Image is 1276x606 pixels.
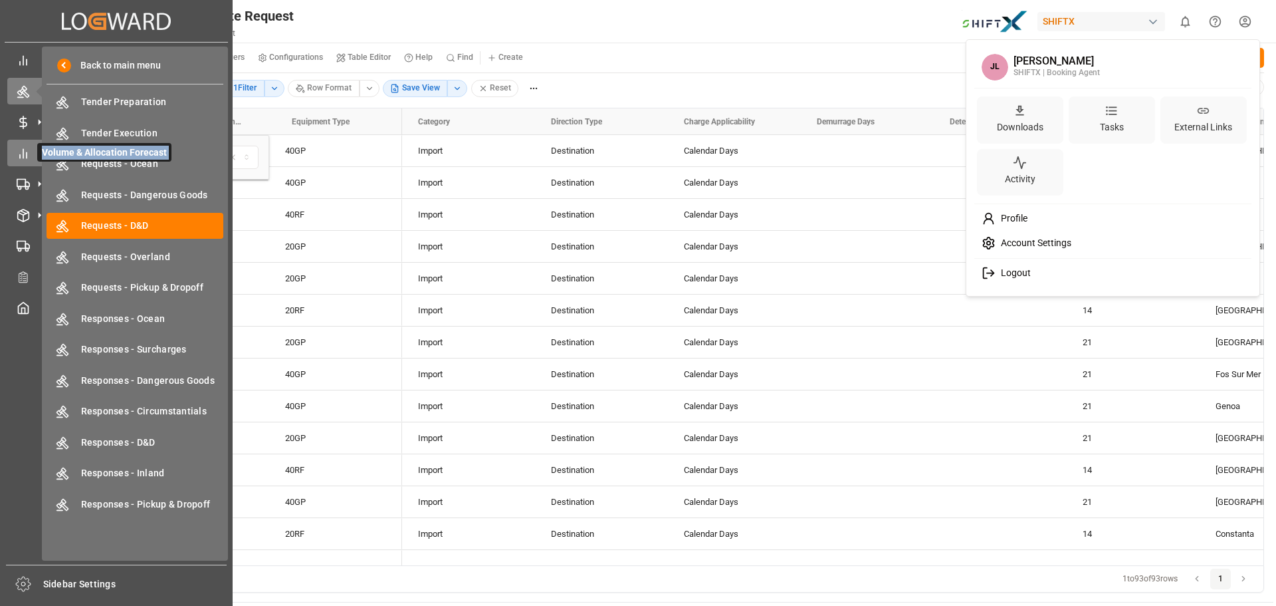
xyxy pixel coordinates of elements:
small: Find [457,53,473,61]
div: Calendar Days [684,359,785,390]
div: 14 [1067,295,1200,326]
div: 20RF [285,295,386,326]
div: Calendar Days [684,487,785,518]
div: 21 [1067,327,1200,358]
div: Import [418,391,519,422]
span: Direction Type [551,117,602,126]
span: Demurrage Days [817,117,875,126]
span: Requests - Pickup & Dropoff [81,281,224,295]
div: 20GP [285,231,386,262]
div: 14 [1067,518,1200,549]
div: Tasks [1097,118,1126,137]
div: 40GP [285,487,386,518]
div: 40RF [285,200,386,230]
div: 20RF [285,519,386,549]
div: Calendar Days [684,519,785,549]
div: 40GP [285,168,386,198]
span: Sidebar Settings [43,577,227,591]
span: Responses - Ocean [81,312,224,326]
div: 20GP [285,263,386,294]
button: Reset [471,80,519,97]
div: Import [418,136,519,166]
div: Destination [551,487,652,518]
span: Tender Preparation [81,95,224,109]
span: Requests - Dangerous Goods [81,188,224,202]
div: 21 [1067,550,1200,581]
div: Destination [551,391,652,422]
div: Import [418,200,519,230]
div: 40GP [285,359,386,390]
div: Import [418,423,519,454]
div: Import [418,327,519,358]
button: Row Format [288,80,360,97]
div: 1 to 93 of 93 rows [1122,573,1178,585]
div: SHIFTX | Booking Agent [1013,67,1100,79]
small: Help [415,53,433,61]
div: 20GP [285,327,386,358]
span: Requests - D&D [81,219,224,233]
span: Responses - Pickup & Dropoff [81,498,224,512]
span: Account Settings [996,237,1071,249]
button: Help Center [1200,7,1230,37]
span: Responses - Surcharges [81,343,224,357]
div: Import [418,455,519,486]
span: Back to main menu [71,59,161,73]
span: Requests - Ocean [81,157,224,171]
div: 21 [1067,486,1200,518]
div: Calendar Days [684,391,785,422]
div: Destination [551,359,652,390]
button: Save View [383,80,448,97]
small: Create [498,53,523,61]
small: Table Editor [348,53,391,61]
div: Import [418,168,519,198]
div: 40RF [285,455,386,486]
div: Destination [551,455,652,486]
div: Destination [551,519,652,549]
div: Destination [551,231,652,262]
div: Destination [551,263,652,294]
div: Destination [551,168,652,198]
div: Import [418,551,519,581]
span: JL [982,54,1008,80]
span: Responses - Circumstantials [81,404,224,418]
span: Equipment Type [292,117,350,126]
div: 21 [1067,390,1200,422]
button: show 0 new notifications [1170,7,1200,37]
div: Destination [551,136,652,166]
div: Calendar Days [684,231,785,262]
div: 40GP [285,391,386,422]
div: 20GP [285,551,386,581]
div: Calendar Days [684,455,785,486]
div: Calendar Days [684,551,785,581]
div: Calendar Days [684,136,785,166]
div: 21 [1067,422,1200,454]
div: Calendar Days [684,295,785,326]
div: Import [418,231,519,262]
span: Tender Execution [81,126,224,140]
span: Requests - Overland [81,250,224,264]
div: External Links [1172,118,1235,137]
div: SHIFTX [1037,12,1165,31]
div: Destination [551,551,652,581]
span: Responses - D&D [81,436,224,450]
img: Bildschirmfoto%202024-11-13%20um%2009.31.44.png_1731487080.png [962,10,1028,33]
div: 14 [1067,454,1200,486]
span: Responses - Dangerous Goods [81,374,224,388]
div: Calendar Days [684,423,785,454]
button: 1 [1210,569,1231,590]
span: Volume & Allocation Forecast [37,143,171,162]
div: 21 [1067,359,1200,390]
div: Calendar Days [684,263,785,294]
div: 20GP [285,423,386,454]
span: Detention Days [950,117,1004,126]
div: Import [418,519,519,549]
div: Import [418,487,519,518]
span: Responses - Inland [81,466,224,480]
div: 40GP [285,136,386,166]
div: Import [418,295,519,326]
button: 1Filter [214,80,265,97]
small: Configurations [269,53,323,61]
div: Destination [551,200,652,230]
span: Charge Applicability [684,117,755,126]
div: Downloads [994,118,1046,137]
